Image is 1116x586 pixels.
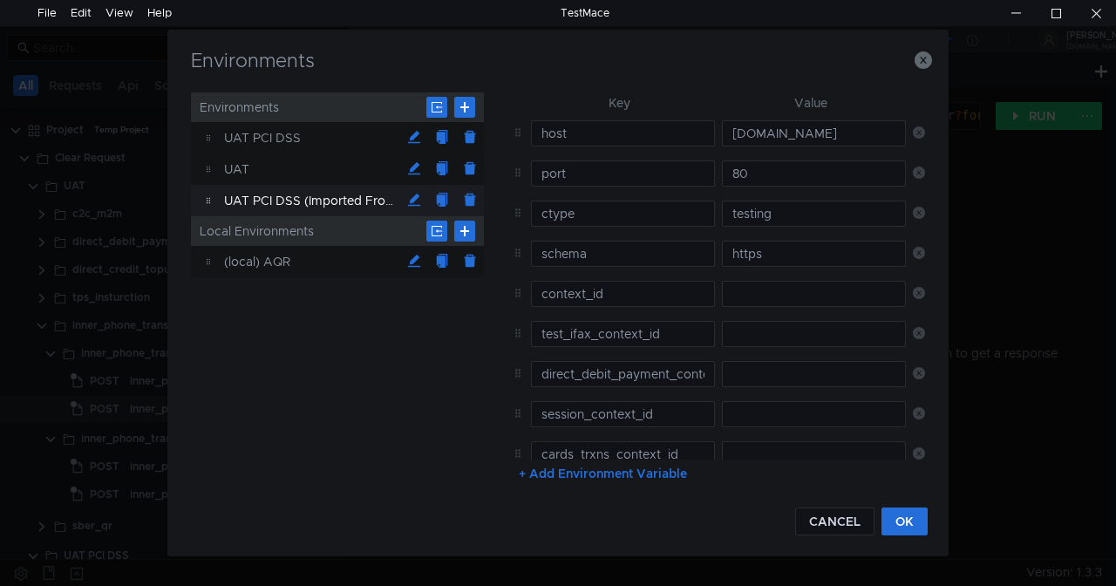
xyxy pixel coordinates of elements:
[191,216,484,246] div: Local Environments
[191,92,484,122] div: Environments
[715,92,906,113] th: Value
[224,246,400,277] div: (local) AQR
[224,185,400,216] div: UAT PCI DSS (Imported From Postman)
[224,122,400,153] div: UAT PCI DSS
[188,51,928,72] h3: Environments
[224,153,400,185] div: UAT
[524,92,715,113] th: Key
